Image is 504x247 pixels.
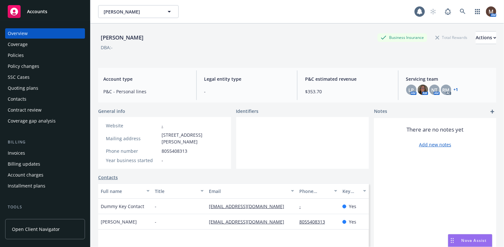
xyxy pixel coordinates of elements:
div: DBA: - [101,44,113,51]
span: Yes [349,203,356,210]
a: +1 [454,88,458,92]
div: Year business started [106,157,159,164]
span: [PERSON_NAME] [104,8,159,15]
img: photo [486,6,496,17]
div: Contract review [8,105,42,115]
span: Nova Assist [462,238,487,243]
a: Manage files [5,213,85,223]
span: P&C - Personal lines [103,88,189,95]
div: Phone number [299,188,331,195]
a: [EMAIL_ADDRESS][DOMAIN_NAME] [209,219,289,225]
span: Legal entity type [204,76,290,82]
a: Policies [5,50,85,60]
a: - [299,203,306,209]
span: Servicing team [406,76,491,82]
div: Policy changes [8,61,39,71]
span: NT [431,87,437,93]
a: SSC Cases [5,72,85,82]
a: Contacts [5,94,85,104]
div: Coverage gap analysis [8,116,56,126]
a: Add new notes [419,141,451,148]
span: - [162,157,163,164]
a: Policy changes [5,61,85,71]
a: Invoices [5,148,85,158]
span: There are no notes yet [407,126,464,133]
span: P&C estimated revenue [305,76,390,82]
div: Business Insurance [378,33,427,41]
span: Account type [103,76,189,82]
div: Key contact [342,188,359,195]
div: Quoting plans [8,83,38,93]
span: - [204,88,290,95]
a: Billing updates [5,159,85,169]
span: RM [443,87,450,93]
div: Mailing address [106,135,159,142]
span: 8055408313 [162,148,187,154]
a: Coverage [5,39,85,50]
div: SSC Cases [8,72,30,82]
span: - [155,218,156,225]
span: Accounts [27,9,47,14]
a: Switch app [471,5,484,18]
div: Website [106,122,159,129]
button: Actions [476,31,496,44]
span: - [155,203,156,210]
a: 8055408313 [299,219,330,225]
div: Title [155,188,197,195]
div: Overview [8,28,28,39]
div: Contacts [8,94,26,104]
a: Search [456,5,469,18]
span: [PERSON_NAME] [101,218,137,225]
a: Contacts [98,174,118,181]
a: - [162,123,163,129]
a: Coverage gap analysis [5,116,85,126]
button: Title [152,183,206,199]
a: Account charges [5,170,85,180]
span: [STREET_ADDRESS][PERSON_NAME] [162,132,223,145]
div: Policies [8,50,24,60]
a: Accounts [5,3,85,21]
div: Manage files [8,213,35,223]
div: Total Rewards [432,33,471,41]
div: Full name [101,188,143,195]
div: Installment plans [8,181,45,191]
div: Invoices [8,148,25,158]
div: Email [209,188,287,195]
a: Contract review [5,105,85,115]
span: General info [98,108,125,114]
div: Phone number [106,148,159,154]
div: Drag to move [448,234,456,247]
span: Dummy Key Contact [101,203,144,210]
div: [PERSON_NAME] [98,33,146,42]
a: Report a Bug [442,5,454,18]
span: LP [408,87,414,93]
span: Identifiers [236,108,259,114]
a: [EMAIL_ADDRESS][DOMAIN_NAME] [209,203,289,209]
a: Quoting plans [5,83,85,93]
span: Notes [374,108,387,115]
span: $353.70 [305,88,390,95]
span: Yes [349,218,356,225]
a: Start snowing [427,5,440,18]
button: Nova Assist [448,234,492,247]
button: Phone number [297,183,340,199]
img: photo [418,85,428,95]
div: Tools [5,204,85,210]
button: Email [206,183,296,199]
div: Billing updates [8,159,40,169]
button: Full name [98,183,152,199]
div: Account charges [8,170,43,180]
div: Billing [5,139,85,145]
a: add [489,108,496,115]
div: Coverage [8,39,28,50]
button: Key contact [340,183,369,199]
a: Installment plans [5,181,85,191]
span: Open Client Navigator [12,226,60,233]
button: [PERSON_NAME] [98,5,179,18]
div: Actions [476,32,496,44]
a: Overview [5,28,85,39]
